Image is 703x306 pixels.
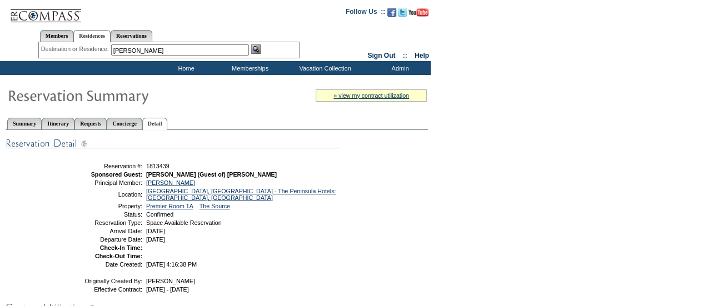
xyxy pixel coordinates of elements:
span: Space Available Reservation [146,219,221,226]
a: Detail [142,118,168,130]
a: [PERSON_NAME] [146,179,195,186]
img: Become our fan on Facebook [387,8,396,17]
a: Subscribe to our YouTube Channel [408,11,428,18]
td: Arrival Date: [63,228,142,234]
a: Members [40,30,74,42]
span: :: [403,52,407,59]
a: Itinerary [42,118,74,129]
td: Originally Created By: [63,278,142,284]
td: Home [153,61,217,75]
span: [PERSON_NAME] [146,278,195,284]
a: Follow us on Twitter [398,11,407,18]
img: Subscribe to our YouTube Channel [408,8,428,17]
img: Follow us on Twitter [398,8,407,17]
td: Vacation Collection [281,61,367,75]
strong: Sponsored Guest: [91,171,142,178]
td: Reservation #: [63,163,142,169]
span: [DATE] - [DATE] [146,286,189,293]
strong: Check-In Time: [100,244,142,251]
span: 1813439 [146,163,169,169]
a: Requests [74,118,107,129]
span: [DATE] [146,236,165,243]
td: Reservation Type: [63,219,142,226]
td: Status: [63,211,142,218]
td: Memberships [217,61,281,75]
a: Residences [73,30,111,42]
strong: Check-Out Time: [95,253,142,259]
td: Date Created: [63,261,142,268]
span: [DATE] 4:16:38 PM [146,261,197,268]
td: Follow Us :: [346,7,385,20]
a: Reservations [111,30,152,42]
img: b_view.gif [251,44,261,54]
a: Become our fan on Facebook [387,11,396,18]
td: Admin [367,61,431,75]
a: The Source [200,203,230,209]
img: Reservation Detail [6,137,339,151]
td: Principal Member: [63,179,142,186]
a: » view my contract utilization [333,92,409,99]
td: Departure Date: [63,236,142,243]
td: Location: [63,188,142,201]
td: Property: [63,203,142,209]
a: Concierge [107,118,142,129]
span: Confirmed [146,211,173,218]
a: Sign Out [367,52,395,59]
a: Summary [7,118,42,129]
td: Effective Contract: [63,286,142,293]
a: [GEOGRAPHIC_DATA], [GEOGRAPHIC_DATA] - The Peninsula Hotels: [GEOGRAPHIC_DATA], [GEOGRAPHIC_DATA] [146,188,336,201]
div: Destination or Residence: [41,44,111,54]
img: Reservaton Summary [7,84,230,106]
a: Help [415,52,429,59]
span: [DATE] [146,228,165,234]
span: [PERSON_NAME] (Guest of) [PERSON_NAME] [146,171,277,178]
a: Premier Room 1A [146,203,193,209]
